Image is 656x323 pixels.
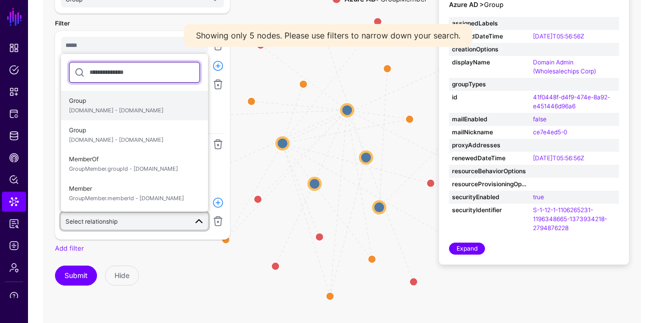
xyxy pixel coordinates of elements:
[452,19,527,28] strong: assignedLabels
[105,266,139,286] button: Hide
[61,91,208,120] button: Group[DOMAIN_NAME] - [DOMAIN_NAME]
[9,109,19,119] span: Protected Systems
[9,43,19,53] span: Dashboard
[9,65,19,75] span: Policies
[6,6,23,28] a: SGNL
[452,193,527,202] strong: securityEnabled
[2,38,26,58] a: Dashboard
[452,45,527,54] strong: creationOptions
[9,131,19,141] span: Identity Data Fabric
[452,141,527,150] strong: proxyAddresses
[449,1,619,9] h4: Group
[2,60,26,80] a: Policies
[69,194,200,203] span: GroupMember.memberId - [DOMAIN_NAME]
[69,94,200,117] span: Group
[69,182,200,205] span: Member
[2,104,26,124] a: Protected Systems
[452,154,527,163] strong: renewedDateTime
[69,123,200,147] span: Group
[452,93,527,102] strong: id
[452,58,527,67] strong: displayName
[2,170,26,190] a: Policy Lens
[452,115,527,124] strong: mailEnabled
[65,218,117,225] span: Select relationship
[2,126,26,146] a: Identity Data Fabric
[55,19,70,28] label: Filter
[533,206,607,232] a: S-1-12-1-1106265231-1196348665-1373934218-2794876228
[2,258,26,278] a: Admin
[9,241,19,251] span: Logs
[61,120,208,150] button: Group[DOMAIN_NAME] - [DOMAIN_NAME]
[9,219,19,229] span: Reports
[2,148,26,168] a: CAEP Hub
[533,193,544,201] a: true
[533,154,584,162] a: [DATE]T05:56:56Z
[452,128,527,137] strong: mailNickname
[9,153,19,163] span: CAEP Hub
[452,180,527,189] strong: resourceProvisioningOptions
[69,106,200,115] span: [DOMAIN_NAME] - [DOMAIN_NAME]
[9,175,19,185] span: Policy Lens
[55,244,84,252] a: Add filter
[452,167,527,176] strong: resourceBehaviorOptions
[9,263,19,273] span: Admin
[61,179,208,208] button: MemberGroupMember.memberId - [DOMAIN_NAME]
[533,58,596,75] a: Domain Admin (Wholesalechips Corp)
[2,82,26,102] a: Snippets
[61,149,208,179] button: MemberOfGroupMember.groupId - [DOMAIN_NAME]
[9,87,19,97] span: Snippets
[452,32,527,41] strong: createdDateTime
[533,128,567,136] a: ce7e4ed5-0
[2,236,26,256] a: Logs
[2,214,26,234] a: Reports
[533,32,584,40] a: [DATE]T05:56:56Z
[2,192,26,212] a: Data Lens
[9,197,19,207] span: Data Lens
[69,165,200,173] span: GroupMember.groupId - [DOMAIN_NAME]
[449,243,485,255] a: Expand
[452,206,527,215] strong: securityIdentifier
[69,136,200,144] span: [DOMAIN_NAME] - [DOMAIN_NAME]
[533,93,610,110] a: 41f0448f-d4f9-474e-8a92-e451446d96a6
[69,152,200,176] span: MemberOf
[533,115,546,123] a: false
[9,291,19,301] span: Support
[55,266,97,286] button: Submit
[184,24,472,47] div: Showing only 5 nodes. Please use filters to narrow down your search.
[449,0,484,8] strong: Azure AD >
[452,80,527,89] strong: groupTypes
